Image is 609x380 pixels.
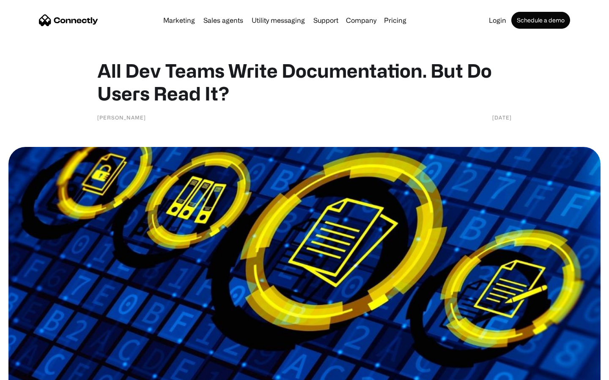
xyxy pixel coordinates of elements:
[160,17,198,24] a: Marketing
[486,17,510,24] a: Login
[346,14,376,26] div: Company
[310,17,342,24] a: Support
[511,12,570,29] a: Schedule a demo
[8,365,51,377] aside: Language selected: English
[200,17,247,24] a: Sales agents
[97,59,512,105] h1: All Dev Teams Write Documentation. But Do Users Read It?
[248,17,308,24] a: Utility messaging
[381,17,410,24] a: Pricing
[492,113,512,122] div: [DATE]
[17,365,51,377] ul: Language list
[97,113,146,122] div: [PERSON_NAME]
